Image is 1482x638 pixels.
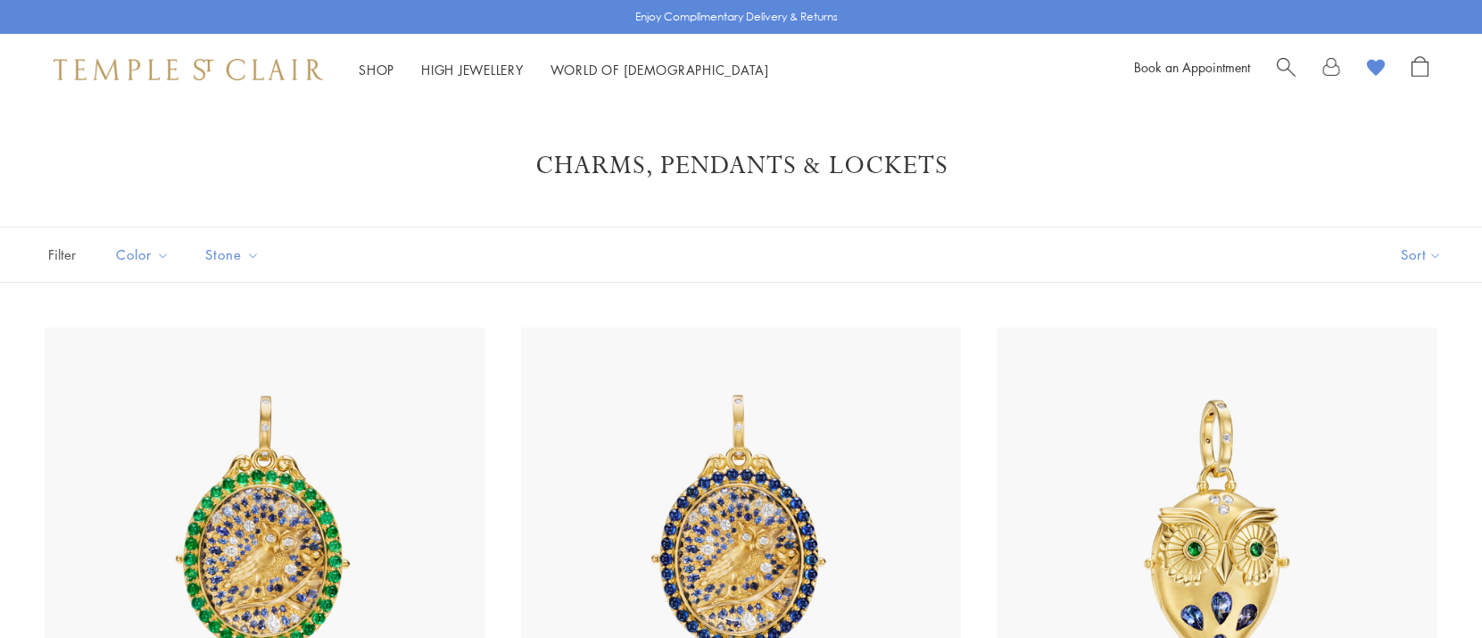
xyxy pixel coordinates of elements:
[196,244,273,266] span: Stone
[359,59,769,81] nav: Main navigation
[421,61,524,79] a: High JewelleryHigh Jewellery
[54,59,323,80] img: Temple St. Clair
[103,235,183,275] button: Color
[1277,56,1296,83] a: Search
[1393,554,1464,620] iframe: Gorgias live chat messenger
[1367,56,1385,83] a: View Wishlist
[71,150,1411,182] h1: Charms, Pendants & Lockets
[107,244,183,266] span: Color
[1134,58,1250,76] a: Book an Appointment
[1361,228,1482,282] button: Show sort by
[551,61,769,79] a: World of [DEMOGRAPHIC_DATA]World of [DEMOGRAPHIC_DATA]
[359,61,394,79] a: ShopShop
[635,8,838,26] p: Enjoy Complimentary Delivery & Returns
[1412,56,1428,83] a: Open Shopping Bag
[192,235,273,275] button: Stone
